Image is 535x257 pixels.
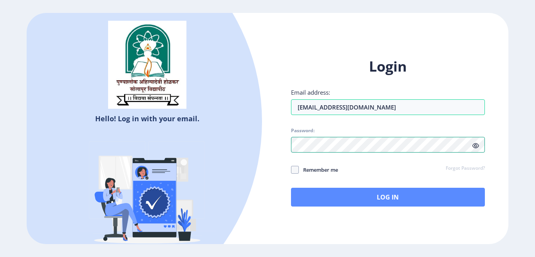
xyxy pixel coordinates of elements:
[291,188,485,207] button: Log In
[291,88,330,96] label: Email address:
[291,57,485,76] h1: Login
[291,99,485,115] input: Email address
[108,21,186,109] img: sulogo.png
[299,165,338,174] span: Remember me
[446,165,485,172] a: Forgot Password?
[291,128,314,134] label: Password:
